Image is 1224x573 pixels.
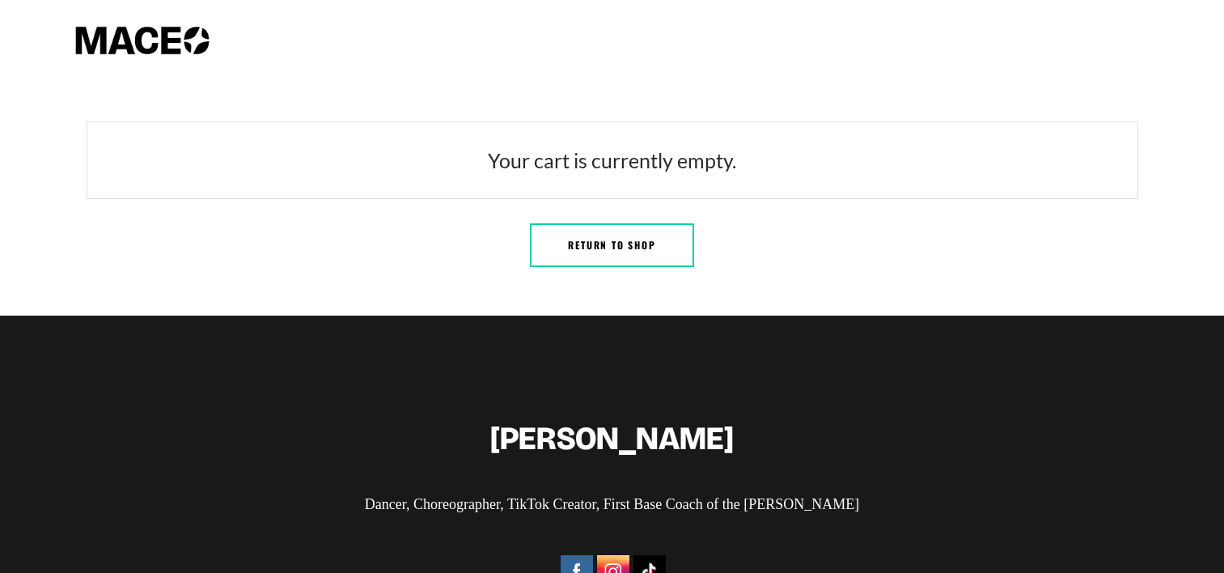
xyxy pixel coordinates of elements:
p: Dancer, Choreographer, TikTok Creator, First Base Coach of the [PERSON_NAME] [65,493,1159,516]
a: Return to shop [530,223,693,267]
div: Your cart is currently empty. [87,121,1138,199]
h2: [PERSON_NAME] [65,421,1159,456]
